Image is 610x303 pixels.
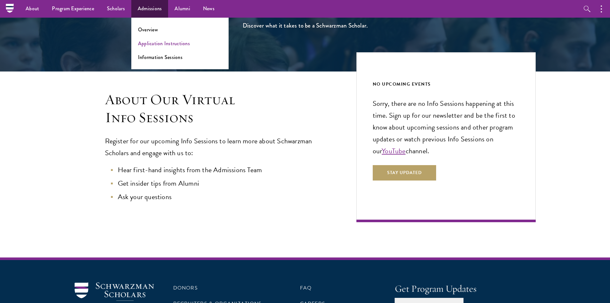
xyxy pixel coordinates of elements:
[373,80,519,88] div: NO UPCOMING EVENTS
[300,284,312,292] a: FAQ
[138,54,183,61] a: Information Sessions
[105,135,331,159] p: Register for our upcoming Info Sessions to learn more about Schwarzman Scholars and engage with u...
[173,284,198,292] a: Donors
[111,164,331,176] li: Hear first-hand insights from the Admissions Team
[105,91,331,127] h3: About Our Virtual Info Sessions
[373,165,436,181] button: Stay Updated
[111,178,331,189] li: Get insider tips from Alumni
[382,146,405,156] a: YouTube
[195,20,416,31] h1: Discover what it takes to be a Schwarzman Scholar.
[111,191,331,203] li: Ask your questions
[395,282,536,295] h4: Get Program Updates
[138,40,190,47] a: Application Instructions
[373,98,519,157] p: Sorry, there are no Info Sessions happening at this time. Sign up for our newsletter and be the f...
[138,26,158,33] a: Overview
